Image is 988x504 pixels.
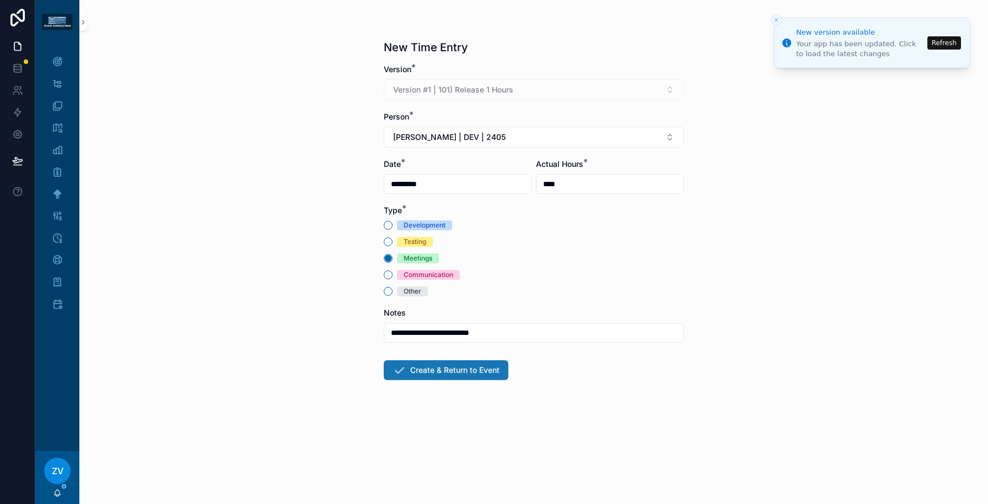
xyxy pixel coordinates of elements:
[384,360,508,380] button: Create & Return to Event
[927,36,961,50] button: Refresh
[771,14,782,25] button: Close toast
[404,286,421,296] div: Other
[796,39,924,59] div: Your app has been updated. Click to load the latest changes
[393,132,506,143] span: [PERSON_NAME] | DEV | 2405
[384,40,468,55] h1: New Time Entry
[384,205,402,215] span: Type
[536,159,583,169] span: Actual Hours
[35,44,79,328] div: scrollable content
[796,27,924,38] div: New version available
[52,464,63,478] span: ZV
[384,112,409,121] span: Person
[404,253,432,263] div: Meetings
[384,127,684,148] button: Select Button
[384,159,401,169] span: Date
[404,220,445,230] div: Development
[384,64,411,74] span: Version
[404,237,426,247] div: Testing
[384,308,406,317] span: Notes
[404,270,453,280] div: Communication
[42,14,73,30] img: App logo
